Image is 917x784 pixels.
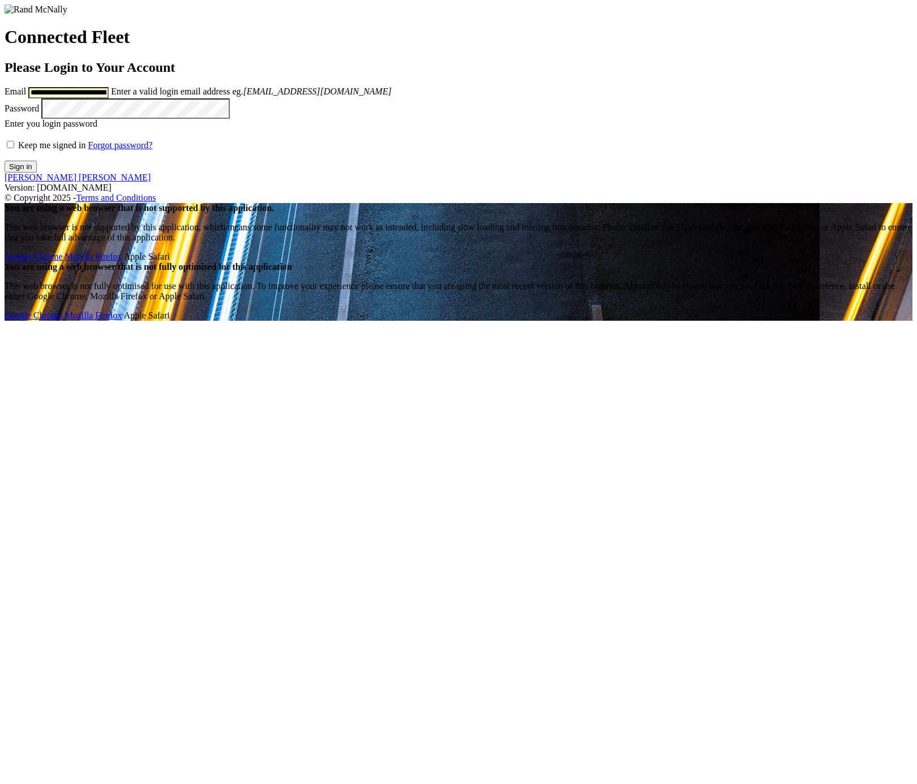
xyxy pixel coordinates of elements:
[243,87,391,96] em: [EMAIL_ADDRESS][DOMAIN_NAME]
[5,161,37,173] button: Sign in
[5,311,63,320] a: Google Chrome
[5,173,151,182] a: [PERSON_NAME] [PERSON_NAME]
[5,222,912,243] p: This web browser is not supported by this application, which means some functionality may not wor...
[7,141,14,148] input: Keep me signed in
[65,311,122,320] a: Mozilla Firefox
[5,252,63,261] a: Google Chrome
[76,193,156,203] a: Terms and Conditions
[65,252,122,261] a: Mozilla Firefox
[5,203,274,213] strong: You are using a web browser that is not supported by this application.
[111,87,391,96] span: Enter a valid login email address eg.
[5,87,26,96] label: Email
[5,281,912,301] p: This web browser is not fully optimised for use with this application. To improve your experience...
[5,183,912,193] div: Version: [DOMAIN_NAME]
[124,311,170,320] span: Safari
[5,104,39,113] label: Password
[5,193,912,203] div: © Copyright 2025 -
[5,60,912,75] h2: Please Login to Your Account
[5,5,912,173] form: main
[5,262,292,272] strong: You are using a web browser that is not fully optimised for this application
[5,27,912,48] h1: Connected Fleet
[18,140,86,150] span: Keep me signed in
[5,119,97,128] span: Enter you login password
[5,5,67,15] img: Rand McNally
[88,140,153,150] a: Forgot password?
[124,252,170,261] span: Safari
